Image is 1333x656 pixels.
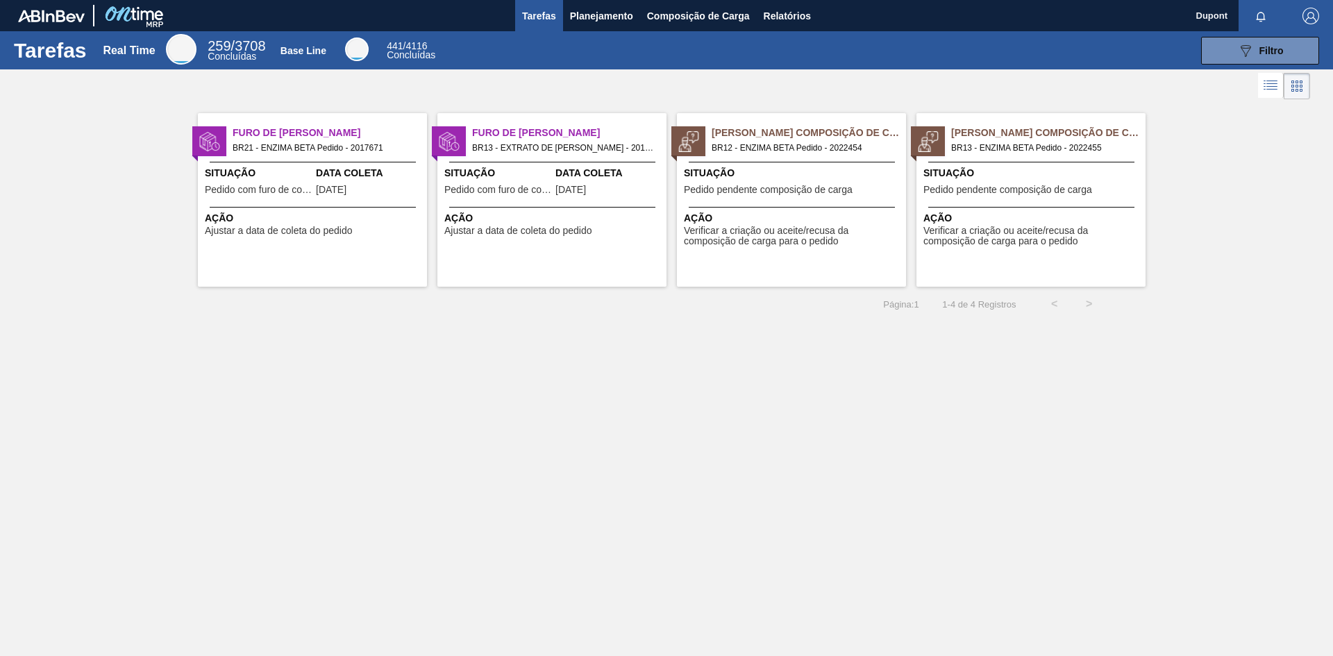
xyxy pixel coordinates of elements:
[233,126,427,140] span: Furo de Coleta
[205,226,353,236] span: Ajustar a data de coleta do pedido
[205,211,424,226] span: Ação
[1201,37,1319,65] button: Filtro
[555,185,586,195] span: 25/08/2025
[208,51,256,62] span: Concluídas
[14,42,87,58] h1: Tarefas
[647,8,750,24] span: Composição de Carga
[1037,287,1072,321] button: <
[387,42,435,60] div: Base Line
[208,40,265,61] div: Real Time
[387,40,427,51] span: / 4116
[233,140,416,155] span: BR21 - ENZIMA BETA Pedido - 2017671
[764,8,811,24] span: Relatórios
[387,40,403,51] span: 441
[444,211,663,226] span: Ação
[1258,73,1284,99] div: Visão em Lista
[205,185,312,195] span: Pedido com furo de coleta
[923,185,1092,195] span: Pedido pendente composição de carga
[387,49,435,60] span: Concluídas
[345,37,369,61] div: Base Line
[684,211,903,226] span: Ação
[199,131,220,152] img: status
[208,38,230,53] span: 259
[522,8,556,24] span: Tarefas
[472,126,666,140] span: Furo de Coleta
[1259,45,1284,56] span: Filtro
[684,185,853,195] span: Pedido pendente composição de carga
[923,211,1142,226] span: Ação
[208,38,265,53] span: / 3708
[684,166,903,180] span: Situação
[280,45,326,56] div: Base Line
[1302,8,1319,24] img: Logout
[923,166,1142,180] span: Situação
[472,140,655,155] span: BR13 - EXTRATO DE ALECRIM Pedido - 2013816
[444,226,592,236] span: Ajustar a data de coleta do pedido
[316,185,346,195] span: 29/08/2025
[444,185,552,195] span: Pedido com furo de coleta
[712,126,906,140] span: Pedido Aguardando Composição de Carga
[570,8,633,24] span: Planejamento
[103,44,155,57] div: Real Time
[684,226,903,247] span: Verificar a criação ou aceite/recusa da composição de carga para o pedido
[1072,287,1107,321] button: >
[918,131,939,152] img: status
[923,226,1142,247] span: Verificar a criação ou aceite/recusa da composição de carga para o pedido
[1239,6,1283,26] button: Notificações
[18,10,85,22] img: TNhmsLtSVTkK8tSr43FrP2fwEKptu5GPRR3wAAAABJRU5ErkJggg==
[166,34,196,65] div: Real Time
[883,299,919,310] span: Página : 1
[951,140,1134,155] span: BR13 - ENZIMA BETA Pedido - 2022455
[439,131,460,152] img: status
[444,166,552,180] span: Situação
[940,299,1016,310] span: 1 - 4 de 4 Registros
[316,166,424,180] span: Data Coleta
[205,166,312,180] span: Situação
[951,126,1146,140] span: Pedido Aguardando Composição de Carga
[678,131,699,152] img: status
[1284,73,1310,99] div: Visão em Cards
[555,166,663,180] span: Data Coleta
[712,140,895,155] span: BR12 - ENZIMA BETA Pedido - 2022454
